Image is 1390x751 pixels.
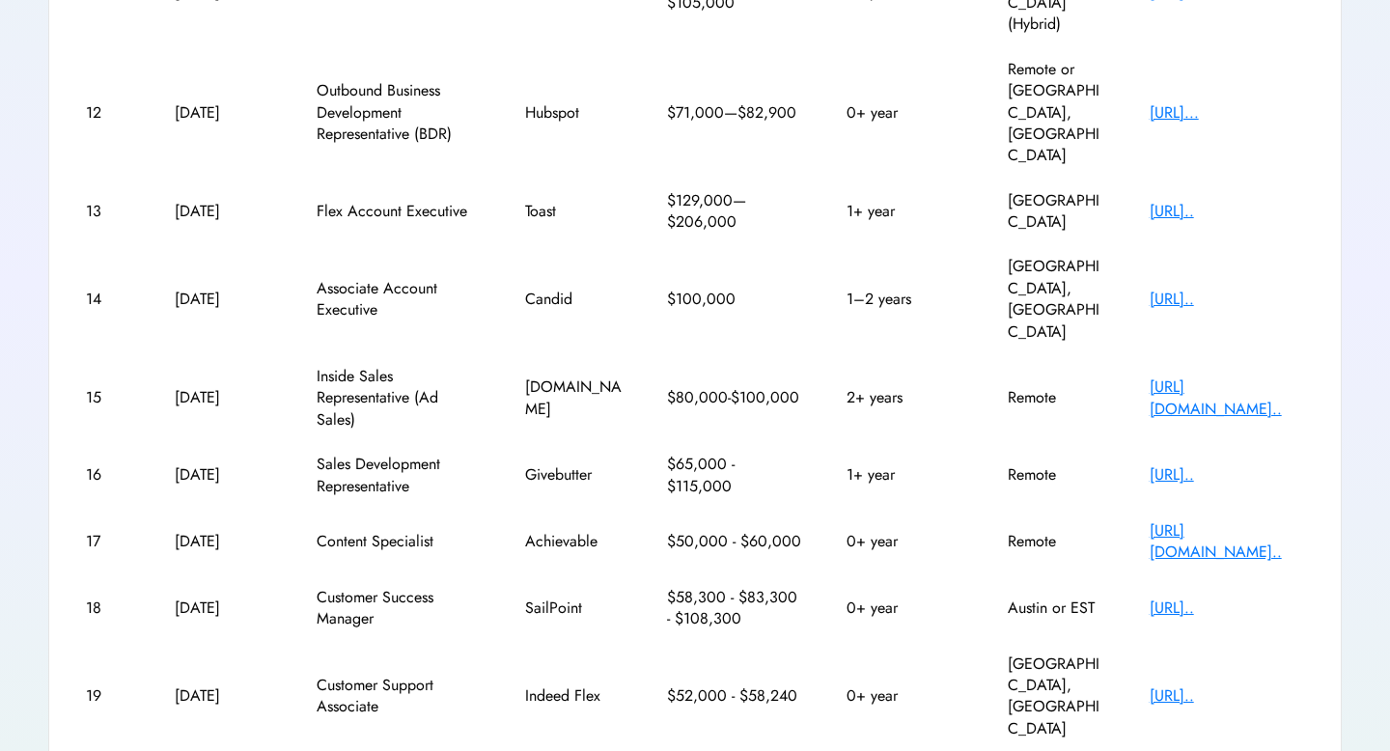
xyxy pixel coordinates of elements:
[86,464,129,486] div: 16
[175,685,271,707] div: [DATE]
[175,464,271,486] div: [DATE]
[525,201,622,222] div: Toast
[525,376,622,420] div: [DOMAIN_NAME]
[525,685,622,707] div: Indeed Flex
[175,531,271,552] div: [DATE]
[847,201,962,222] div: 1+ year
[667,387,802,408] div: $80,000-$100,000
[525,598,622,619] div: SailPoint
[667,454,802,497] div: $65,000 - $115,000
[86,598,129,619] div: 18
[175,102,271,124] div: [DATE]
[317,80,481,145] div: Outbound Business Development Representative (BDR)
[1150,464,1304,486] div: [URL]..
[847,598,962,619] div: 0+ year
[86,289,129,310] div: 14
[317,587,481,630] div: Customer Success Manager
[1150,102,1304,124] div: [URL]...
[317,675,481,718] div: Customer Support Associate
[1150,520,1304,564] div: [URL][DOMAIN_NAME]..
[525,464,622,486] div: Givebutter
[667,531,802,552] div: $50,000 - $60,000
[847,387,962,408] div: 2+ years
[317,201,481,222] div: Flex Account Executive
[667,190,802,234] div: $129,000—$206,000
[1008,531,1104,552] div: Remote
[847,464,962,486] div: 1+ year
[317,366,481,431] div: Inside Sales Representative (Ad Sales)
[317,278,481,321] div: Associate Account Executive
[667,289,802,310] div: $100,000
[667,102,802,124] div: $71,000—$82,900
[1008,464,1104,486] div: Remote
[175,289,271,310] div: [DATE]
[175,387,271,408] div: [DATE]
[667,685,802,707] div: $52,000 - $58,240
[317,454,481,497] div: Sales Development Representative
[847,289,962,310] div: 1–2 years
[525,102,622,124] div: Hubspot
[1150,685,1304,707] div: [URL]..
[1150,289,1304,310] div: [URL]..
[525,531,622,552] div: Achievable
[86,102,129,124] div: 12
[847,531,962,552] div: 0+ year
[175,201,271,222] div: [DATE]
[86,201,129,222] div: 13
[86,387,129,408] div: 15
[1150,201,1304,222] div: [URL]..
[175,598,271,619] div: [DATE]
[1150,598,1304,619] div: [URL]..
[847,102,962,124] div: 0+ year
[1008,654,1104,740] div: [GEOGRAPHIC_DATA], [GEOGRAPHIC_DATA]
[525,289,622,310] div: Candid
[1008,256,1104,343] div: [GEOGRAPHIC_DATA], [GEOGRAPHIC_DATA]
[1150,376,1304,420] div: [URL][DOMAIN_NAME]..
[847,685,962,707] div: 0+ year
[667,587,802,630] div: $58,300 - $83,300 - $108,300
[1008,190,1104,234] div: [GEOGRAPHIC_DATA]
[86,685,129,707] div: 19
[1008,387,1104,408] div: Remote
[1008,598,1104,619] div: Austin or EST
[86,531,129,552] div: 17
[1008,59,1104,167] div: Remote or [GEOGRAPHIC_DATA], [GEOGRAPHIC_DATA]
[317,531,481,552] div: Content Specialist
